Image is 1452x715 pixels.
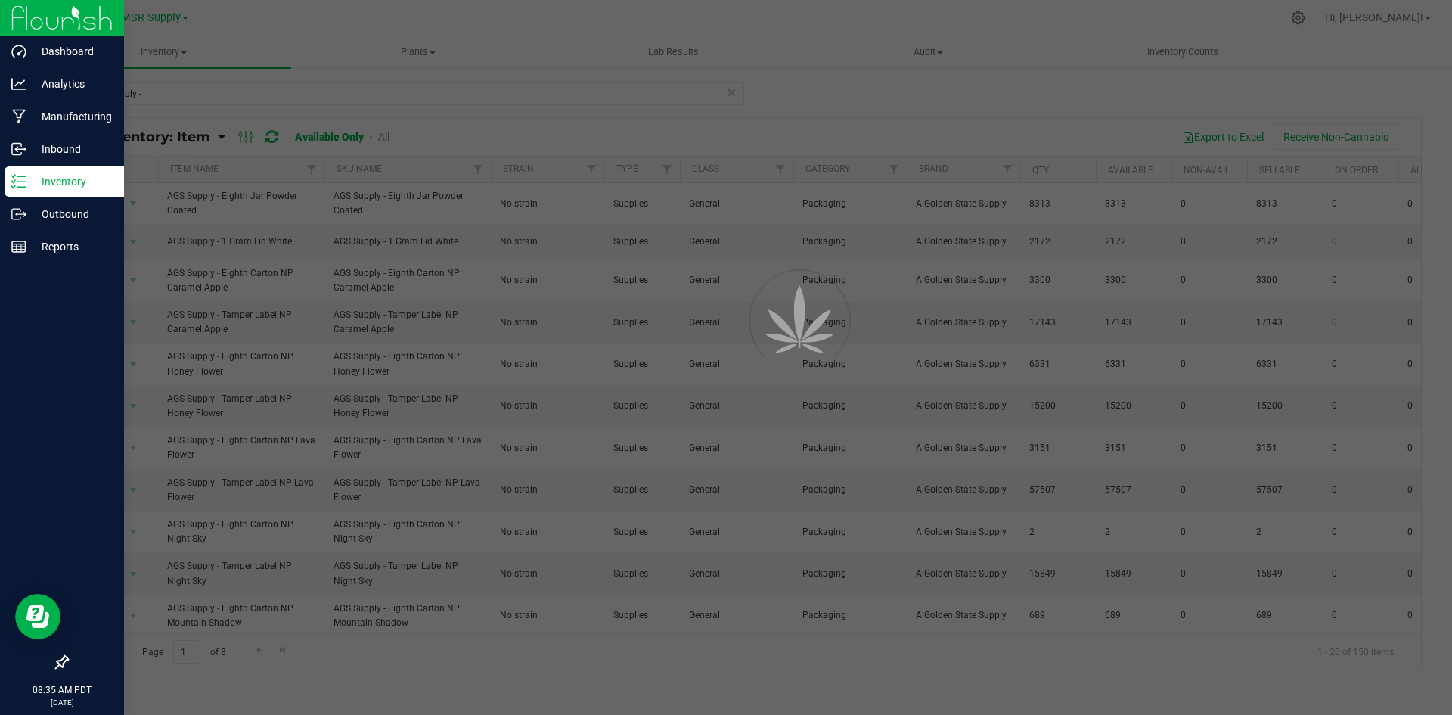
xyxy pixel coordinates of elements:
[26,107,117,126] p: Manufacturing
[11,141,26,157] inline-svg: Inbound
[15,594,60,639] iframe: Resource center
[26,173,117,191] p: Inventory
[7,683,117,697] p: 08:35 AM PDT
[11,109,26,124] inline-svg: Manufacturing
[26,42,117,61] p: Dashboard
[26,140,117,158] p: Inbound
[11,174,26,189] inline-svg: Inventory
[11,76,26,92] inline-svg: Analytics
[26,238,117,256] p: Reports
[11,44,26,59] inline-svg: Dashboard
[26,205,117,223] p: Outbound
[7,697,117,708] p: [DATE]
[26,75,117,93] p: Analytics
[11,207,26,222] inline-svg: Outbound
[11,239,26,254] inline-svg: Reports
